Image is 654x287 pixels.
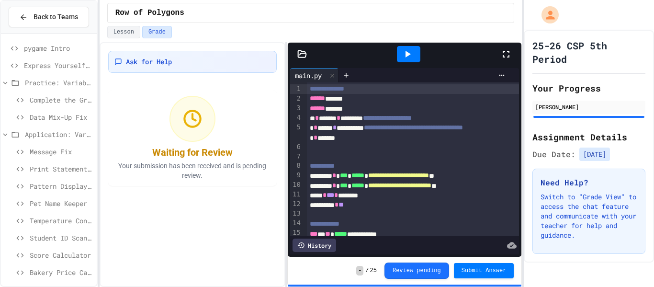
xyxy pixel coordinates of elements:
h1: 25-26 CSP 5th Period [532,39,645,66]
div: 1 [290,84,302,94]
span: Temperature Converter [30,216,93,226]
span: Due Date: [532,149,575,160]
div: 11 [290,190,302,199]
div: 5 [290,123,302,142]
span: - [356,266,363,276]
div: 4 [290,113,302,123]
span: Complete the Greeting [30,95,93,105]
span: Express Yourself in Python! [24,60,93,70]
span: Data Mix-Up Fix [30,112,93,122]
div: Waiting for Review [152,146,233,159]
span: Pet Name Keeper [30,198,93,208]
div: 13 [290,209,302,218]
span: Print Statement Repair [30,164,93,174]
span: pygame Intro [24,43,93,53]
div: main.py [290,70,327,80]
div: History [293,239,336,252]
h2: Your Progress [532,81,645,95]
p: Switch to "Grade View" to access the chat feature and communicate with your teacher for help and ... [541,192,637,240]
div: 14 [290,218,302,228]
div: 10 [290,180,302,190]
p: Your submission has been received and is pending review. [114,161,271,180]
span: Student ID Scanner [30,233,93,243]
span: [DATE] [579,148,610,161]
span: Back to Teams [34,12,78,22]
span: Message Fix [30,147,93,157]
span: Application: Variables/Print [25,129,93,139]
div: 3 [290,103,302,113]
span: Score Calculator [30,250,93,260]
div: 2 [290,94,302,103]
span: Submit Answer [462,267,507,275]
button: Review pending [384,263,449,279]
span: Practice: Variables/Print [25,78,93,88]
span: Bakery Price Calculator [30,267,93,277]
span: 25 [370,267,377,275]
button: Back to Teams [9,7,89,27]
div: My Account [531,4,561,26]
div: 8 [290,161,302,171]
div: 9 [290,171,302,180]
div: 7 [290,152,302,161]
h2: Assignment Details [532,130,645,144]
button: Grade [142,26,172,38]
button: Submit Answer [454,263,514,278]
button: Lesson [107,26,140,38]
div: [PERSON_NAME] [535,103,643,111]
div: 15 [290,228,302,238]
div: 6 [290,142,302,152]
div: 12 [290,199,302,209]
h3: Need Help? [541,177,637,188]
span: / [365,267,369,275]
span: Ask for Help [126,57,172,67]
span: Pattern Display Challenge [30,181,93,191]
div: main.py [290,68,338,82]
span: Row of Polygons [115,7,184,19]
